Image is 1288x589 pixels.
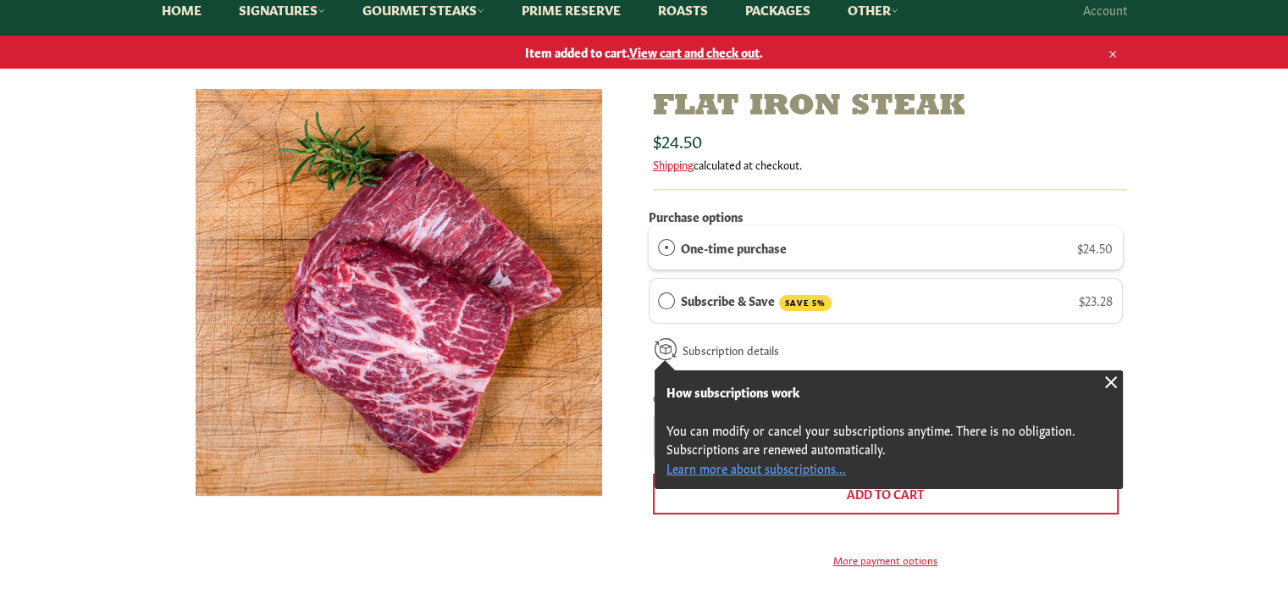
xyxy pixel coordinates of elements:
label: Purchase options [649,208,744,225]
label: Subscribe & Save [681,291,832,311]
span: Add to Cart [847,485,924,502]
div: One-time purchase [658,238,675,257]
span: View cart and check out [629,43,760,60]
label: Quantity [653,391,729,405]
span: Item added to cart. . [145,44,1144,60]
div: Subscribe & Save [658,291,675,309]
span: $24.50 [653,128,702,152]
span: SAVE 5% [779,295,832,311]
a: Item added to cart.View cart and check out. [145,36,1144,69]
button: Add to Cart [653,474,1119,514]
button: Reduce item quantity by one [653,416,678,457]
h1: Flat Iron Steak [653,89,1127,125]
a: Learn more about subscriptions... [666,459,846,476]
div: You can modify or cancel your subscriptions anytime. There is no obligation. Subscriptions are re... [666,382,1111,477]
a: Subscription details [683,342,779,358]
strong: How subscriptions work [666,383,799,400]
label: One-time purchase [681,238,787,257]
a: More payment options [653,553,1119,567]
div: calculated at checkout. [653,157,1127,172]
img: Flat Iron Steak [196,89,602,496]
span: $24.50 [1077,239,1113,256]
a: Shipping [653,156,694,172]
span: $23.28 [1079,292,1113,308]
